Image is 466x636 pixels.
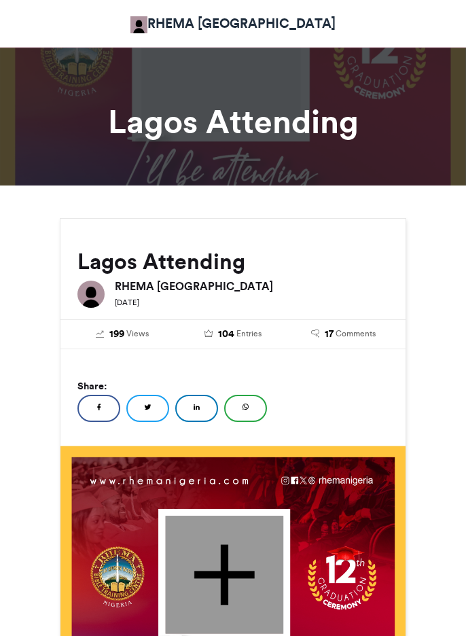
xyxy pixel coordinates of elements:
[115,281,389,291] h6: RHEMA [GEOGRAPHIC_DATA]
[77,377,389,395] h5: Share:
[298,327,389,342] a: 17 Comments
[325,327,334,342] span: 17
[77,249,389,274] h2: Lagos Attending
[77,281,105,308] img: RHEMA NIGERIA
[130,16,147,33] img: RHEMA NIGERIA
[336,328,376,340] span: Comments
[109,327,124,342] span: 199
[130,14,336,33] a: RHEMA [GEOGRAPHIC_DATA]
[236,328,262,340] span: Entries
[188,327,279,342] a: 104 Entries
[60,105,406,138] h1: Lagos Attending
[115,298,139,307] small: [DATE]
[77,327,168,342] a: 199 Views
[126,328,149,340] span: Views
[218,327,234,342] span: 104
